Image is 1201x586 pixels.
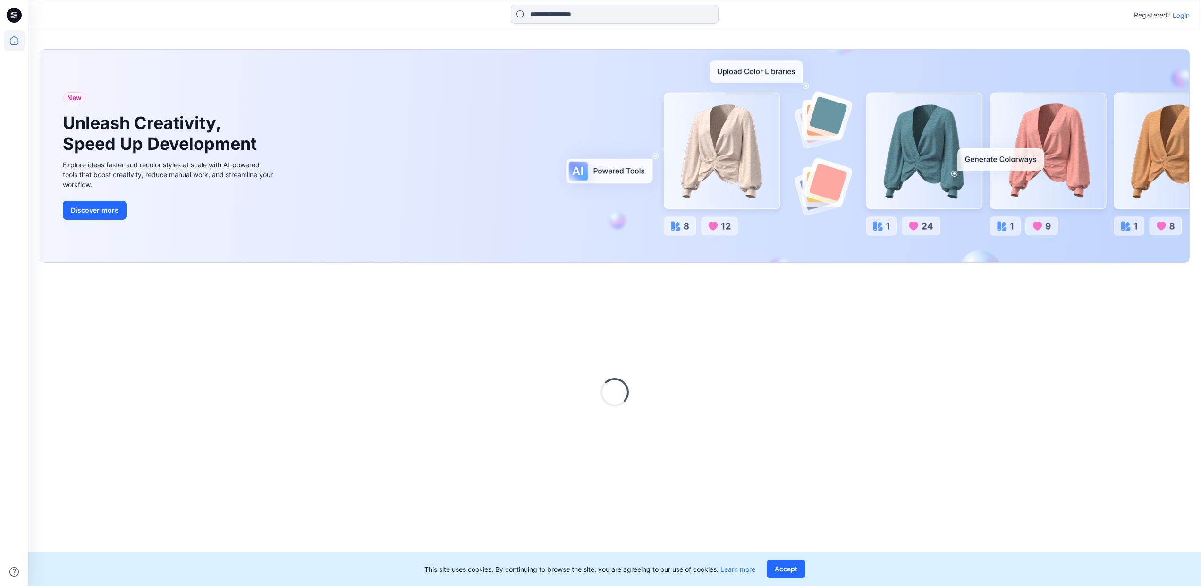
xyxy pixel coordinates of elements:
[67,92,82,103] span: New
[424,564,755,574] p: This site uses cookies. By continuing to browse the site, you are agreeing to our use of cookies.
[1173,10,1190,20] p: Login
[63,113,261,154] h1: Unleash Creativity, Speed Up Development
[63,160,275,190] div: Explore ideas faster and recolor styles at scale with AI-powered tools that boost creativity, red...
[63,201,275,220] a: Discover more
[63,201,127,220] button: Discover more
[767,560,805,578] button: Accept
[720,565,755,573] a: Learn more
[1134,9,1171,21] p: Registered?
